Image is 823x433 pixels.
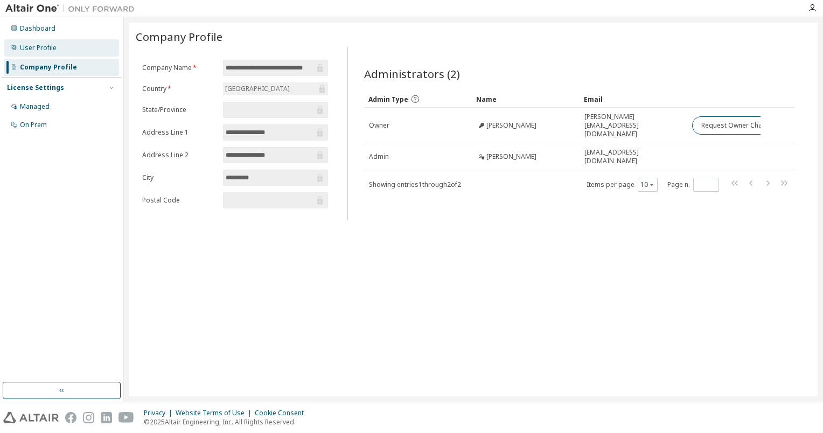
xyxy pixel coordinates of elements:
label: Postal Code [142,196,217,205]
button: Request Owner Change [692,116,783,135]
img: instagram.svg [83,412,94,423]
div: On Prem [20,121,47,129]
div: [GEOGRAPHIC_DATA] [223,82,328,95]
img: Altair One [5,3,140,14]
img: linkedin.svg [101,412,112,423]
label: Address Line 1 [142,128,217,137]
span: Company Profile [136,29,222,44]
span: [PERSON_NAME][EMAIL_ADDRESS][DOMAIN_NAME] [584,113,682,138]
div: Email [584,90,683,108]
label: City [142,173,217,182]
div: Website Terms of Use [176,409,255,417]
div: License Settings [7,83,64,92]
img: youtube.svg [118,412,134,423]
label: State/Province [142,106,217,114]
div: User Profile [20,44,57,52]
img: altair_logo.svg [3,412,59,423]
div: Dashboard [20,24,55,33]
span: Page n. [667,178,719,192]
p: © 2025 Altair Engineering, Inc. All Rights Reserved. [144,417,310,427]
img: facebook.svg [65,412,76,423]
div: Managed [20,102,50,111]
span: Administrators (2) [364,66,460,81]
span: [EMAIL_ADDRESS][DOMAIN_NAME] [584,148,682,165]
label: Company Name [142,64,217,72]
div: Cookie Consent [255,409,310,417]
span: Showing entries 1 through 2 of 2 [369,180,461,189]
div: [GEOGRAPHIC_DATA] [224,83,291,95]
button: 10 [640,180,655,189]
span: [PERSON_NAME] [486,121,536,130]
span: Owner [369,121,389,130]
div: Privacy [144,409,176,417]
span: Items per page [587,178,658,192]
span: Admin [369,152,389,161]
span: [PERSON_NAME] [486,152,536,161]
div: Name [476,90,575,108]
label: Country [142,85,217,93]
label: Address Line 2 [142,151,217,159]
span: Admin Type [368,95,408,104]
div: Company Profile [20,63,77,72]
